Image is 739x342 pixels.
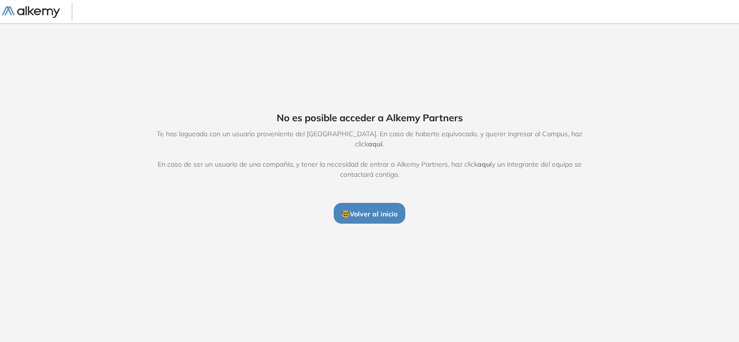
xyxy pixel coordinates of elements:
[147,129,592,180] span: Te has logueado con un usuario proveniente del [GEOGRAPHIC_DATA]. En caso de haberte equivocado, ...
[368,140,383,148] span: aquí
[477,160,492,169] span: aquí
[341,210,398,218] span: 🤓 Volver al inicio
[334,203,405,223] button: 🤓Volver al inicio
[277,111,463,125] span: No es posible acceder a Alkemy Partners
[691,296,739,342] iframe: Chat Widget
[2,6,60,18] img: Logo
